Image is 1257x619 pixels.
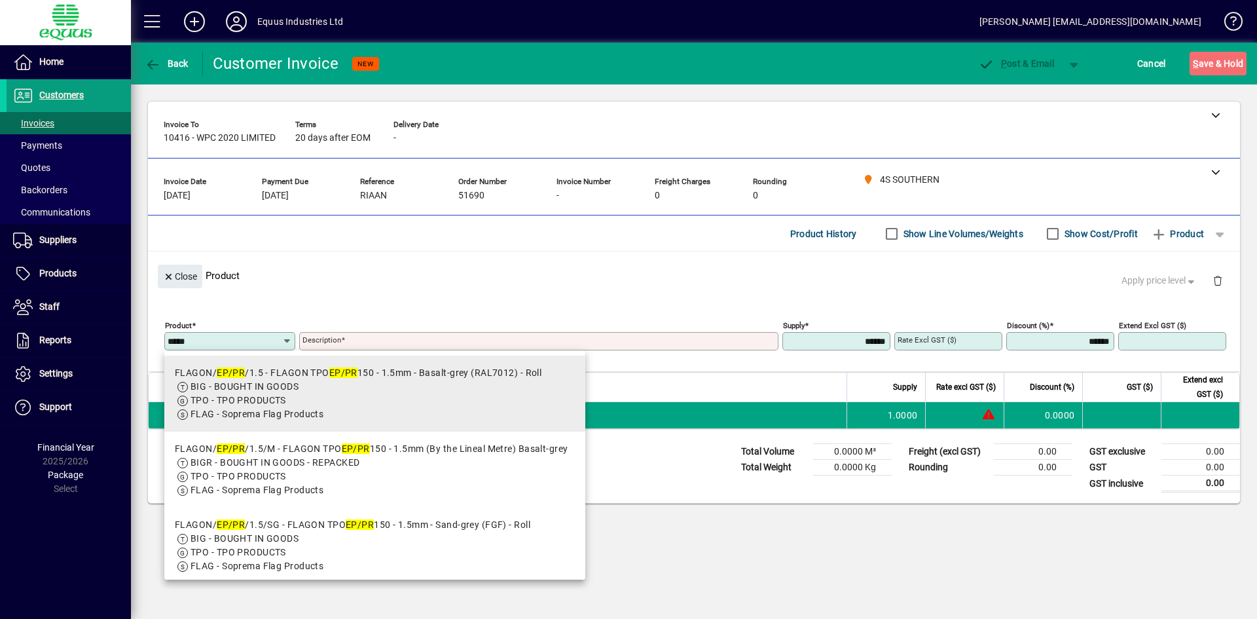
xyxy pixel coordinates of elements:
button: Back [141,52,192,75]
span: Support [39,402,72,412]
span: Extend excl GST ($) [1169,373,1223,402]
a: Invoices [7,112,131,134]
td: 0.0000 M³ [813,444,892,460]
span: - [393,133,396,143]
span: Apply price level [1121,274,1197,288]
div: Equus Industries Ltd [257,11,344,32]
span: Communications [13,207,90,217]
mat-option: FLAGON/EP/PR/1.5/M - FLAGON TPO EP/PR 150 - 1.5mm (By the Lineal Metre) Basalt-grey [164,432,585,508]
td: Total Weight [735,460,813,476]
div: [PERSON_NAME] [EMAIL_ADDRESS][DOMAIN_NAME] [979,11,1201,32]
span: Customers [39,90,84,100]
em: EP/PR [342,443,370,454]
span: Staff [39,301,60,312]
span: Discount (%) [1030,380,1074,394]
app-page-header-button: Close [155,270,206,282]
div: Customer Invoice [213,53,339,74]
td: Total Volume [735,444,813,460]
label: Show Line Volumes/Weights [901,227,1023,240]
mat-option: FLAGON/EP/PR/1.5/SG - FLAGON TPO EP/PR 150 - 1.5mm - Sand-grey (FGF) - Roll [164,508,585,584]
span: Backorders [13,185,67,195]
button: Save & Hold [1190,52,1247,75]
span: 10416 - WPC 2020 LIMITED [164,133,276,143]
span: BIG - BOUGHT IN GOODS [191,533,299,544]
button: Post & Email [972,52,1061,75]
span: Suppliers [39,234,77,245]
app-page-header-button: Back [131,52,203,75]
button: Delete [1202,265,1233,296]
span: 20 days after EOM [295,133,371,143]
app-page-header-button: Delete [1202,274,1233,286]
span: Rate excl GST ($) [936,380,996,394]
button: Product History [785,222,862,246]
span: Back [145,58,189,69]
span: [DATE] [164,191,191,201]
span: ave & Hold [1193,53,1243,74]
mat-label: Discount (%) [1007,321,1049,330]
span: Home [39,56,64,67]
span: 51690 [458,191,484,201]
span: Package [48,470,83,480]
em: EP/PR [217,443,245,454]
span: Invoices [13,118,54,128]
span: GST ($) [1127,380,1153,394]
td: GST [1083,460,1161,476]
em: EP/PR [329,367,357,378]
span: Quotes [13,162,50,173]
span: Cancel [1137,53,1166,74]
button: Cancel [1134,52,1169,75]
span: [DATE] [262,191,289,201]
td: 0.00 [1161,444,1240,460]
span: TPO - TPO PRODUCTS [191,471,286,481]
span: Product History [790,223,857,244]
td: 0.0000 Kg [813,460,892,476]
td: 0.0000 [1004,402,1082,428]
mat-label: Supply [783,321,805,330]
td: Rounding [902,460,994,476]
button: Apply price level [1116,269,1203,293]
em: EP/PR [217,519,245,530]
mat-option: FLAGON/EP/PR/1.5 - FLAGON TPO EP/PR 150 - 1.5mm - Basalt-grey (RAL7012) - Roll [164,356,585,432]
a: Backorders [7,179,131,201]
td: 0.00 [1161,476,1240,492]
span: BIGR - BOUGHT IN GOODS - REPACKED [191,457,359,468]
td: GST exclusive [1083,444,1161,460]
span: S [1193,58,1198,69]
a: Communications [7,201,131,223]
em: EP/PR [217,367,245,378]
span: FLAG - Soprema Flag Products [191,409,323,419]
mat-label: Rate excl GST ($) [898,335,956,345]
button: Profile [215,10,257,33]
td: Freight (excl GST) [902,444,994,460]
div: FLAGON/ /1.5/SG - FLAGON TPO 150 - 1.5mm - Sand-grey (FGF) - Roll [175,518,530,532]
span: Reports [39,335,71,345]
td: 0.00 [1161,460,1240,476]
mat-label: Product [165,321,192,330]
a: Home [7,46,131,79]
mat-label: Description [302,335,341,345]
span: Payments [13,140,62,151]
span: BIG - BOUGHT IN GOODS [191,381,299,392]
a: Quotes [7,157,131,179]
div: FLAGON/ /1.5/M - FLAGON TPO 150 - 1.5mm (By the Lineal Metre) Basalt-grey [175,442,568,456]
span: Supply [893,380,917,394]
span: ost & Email [978,58,1054,69]
button: Add [173,10,215,33]
mat-label: Extend excl GST ($) [1119,321,1186,330]
a: Knowledge Base [1214,3,1241,45]
td: 0.00 [994,460,1072,476]
button: Close [158,265,202,288]
a: Products [7,257,131,290]
span: Settings [39,368,73,379]
div: Product [148,252,1240,299]
span: RIAAN [360,191,387,201]
a: Staff [7,291,131,324]
td: GST inclusive [1083,476,1161,492]
em: EP/PR [346,519,374,530]
span: Close [163,266,197,288]
span: NEW [357,60,374,68]
td: 0.00 [994,444,1072,460]
a: Settings [7,358,131,390]
a: Suppliers [7,224,131,257]
span: 0 [753,191,758,201]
